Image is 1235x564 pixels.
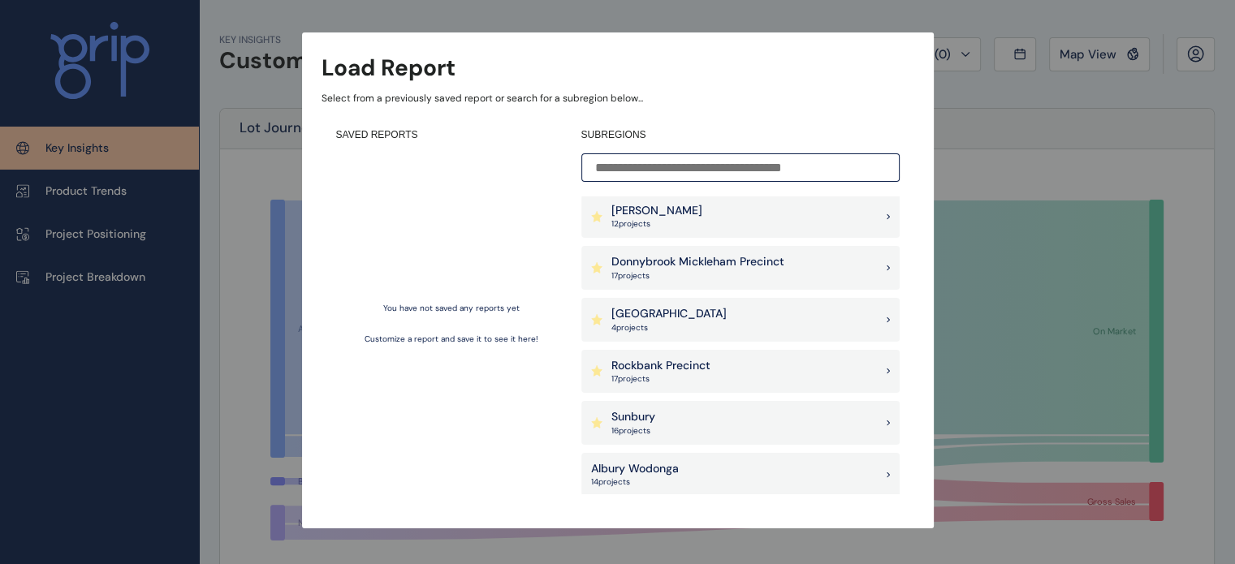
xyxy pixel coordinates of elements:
[336,128,567,142] h4: SAVED REPORTS
[322,52,456,84] h3: Load Report
[611,373,710,385] p: 17 project s
[611,218,702,230] p: 12 project s
[611,322,727,334] p: 4 project s
[611,358,710,374] p: Rockbank Precinct
[611,254,784,270] p: Donnybrook Mickleham Precinct
[611,203,702,219] p: [PERSON_NAME]
[611,425,655,437] p: 16 project s
[611,306,727,322] p: [GEOGRAPHIC_DATA]
[581,128,900,142] h4: SUBREGIONS
[611,409,655,425] p: Sunbury
[591,476,679,488] p: 14 project s
[365,334,538,345] p: Customize a report and save it to see it here!
[611,270,784,282] p: 17 project s
[591,461,679,477] p: Albury Wodonga
[383,303,520,314] p: You have not saved any reports yet
[322,92,914,105] p: Select from a previously saved report or search for a subregion below...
